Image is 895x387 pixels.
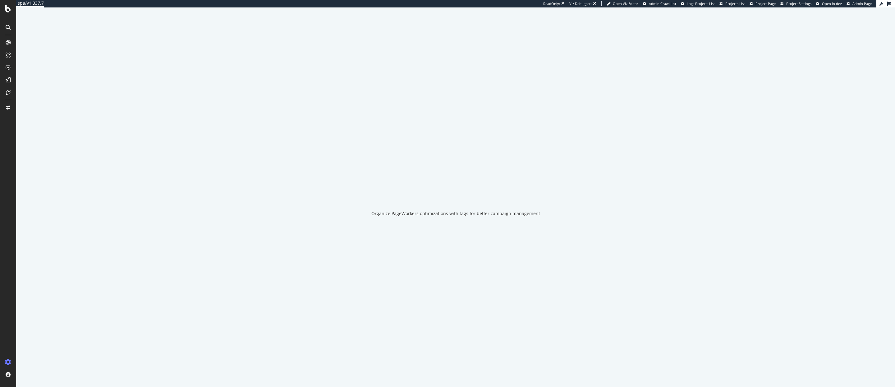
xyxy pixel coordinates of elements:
a: Project Settings [780,1,811,6]
span: Logs Projects List [687,1,715,6]
a: Admin Crawl List [643,1,676,6]
span: Admin Page [852,1,872,6]
div: Viz Debugger: [569,1,592,6]
div: animation [433,178,478,200]
a: Open Viz Editor [607,1,638,6]
div: Organize PageWorkers optimizations with tags for better campaign management [371,210,540,217]
span: Admin Crawl List [649,1,676,6]
span: Project Settings [786,1,811,6]
span: Open Viz Editor [613,1,638,6]
span: Project Page [755,1,776,6]
a: Admin Page [847,1,872,6]
a: Open in dev [816,1,842,6]
div: ReadOnly: [543,1,560,6]
a: Logs Projects List [681,1,715,6]
span: Projects List [725,1,745,6]
span: Open in dev [822,1,842,6]
a: Projects List [719,1,745,6]
a: Project Page [750,1,776,6]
